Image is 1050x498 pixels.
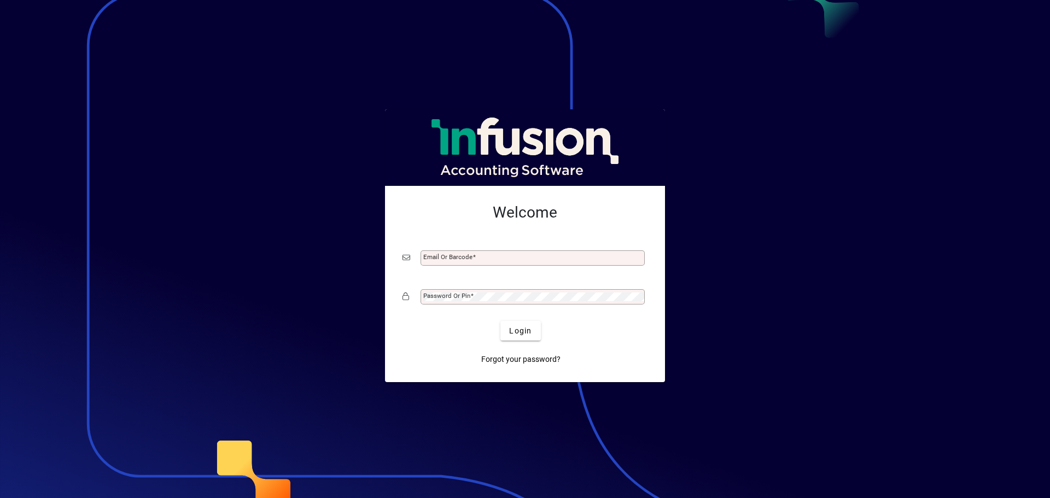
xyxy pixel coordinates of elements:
[481,354,561,365] span: Forgot your password?
[423,292,470,300] mat-label: Password or Pin
[477,349,565,369] a: Forgot your password?
[509,325,532,337] span: Login
[423,253,472,261] mat-label: Email or Barcode
[500,321,540,341] button: Login
[402,203,647,222] h2: Welcome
